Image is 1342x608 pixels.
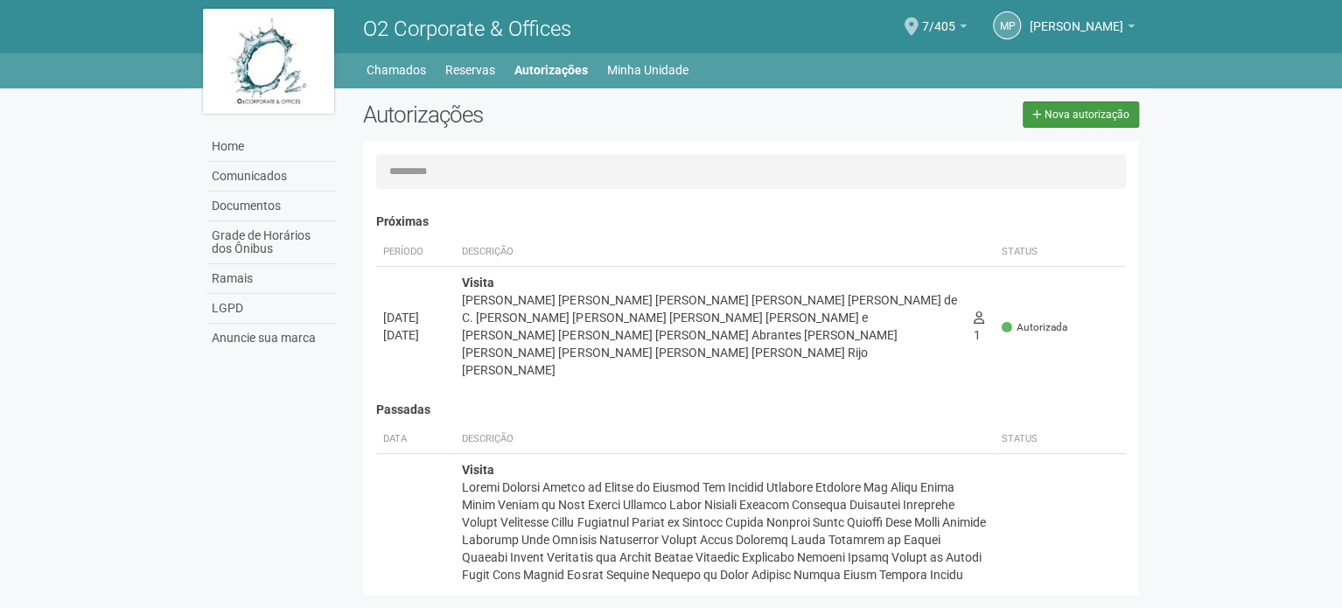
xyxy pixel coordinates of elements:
[1023,101,1139,128] a: Nova autorização
[455,425,995,454] th: Descrição
[1030,22,1135,36] a: [PERSON_NAME]
[207,162,337,192] a: Comunicados
[462,276,494,290] strong: Visita
[607,58,688,82] a: Minha Unidade
[367,58,426,82] a: Chamados
[376,425,455,454] th: Data
[922,22,967,36] a: 7/405
[514,58,588,82] a: Autorizações
[207,324,337,353] a: Anuncie sua marca
[376,403,1126,416] h4: Passadas
[203,9,334,114] img: logo.jpg
[383,309,448,326] div: [DATE]
[207,264,337,294] a: Ramais
[445,58,495,82] a: Reservas
[974,311,984,342] span: 1
[995,238,1126,267] th: Status
[462,463,494,477] strong: Visita
[995,425,1126,454] th: Status
[207,132,337,162] a: Home
[922,3,955,33] span: 7/405
[1045,108,1129,121] span: Nova autorização
[207,192,337,221] a: Documentos
[376,238,455,267] th: Período
[207,294,337,324] a: LGPD
[363,101,737,128] h2: Autorizações
[462,291,960,379] div: [PERSON_NAME] [PERSON_NAME] [PERSON_NAME] [PERSON_NAME] [PERSON_NAME] de C. [PERSON_NAME] [PERSON...
[376,215,1126,228] h4: Próximas
[1030,3,1123,33] span: Marcia Porto
[363,17,571,41] span: O2 Corporate & Offices
[993,11,1021,39] a: MP
[383,326,448,344] div: [DATE]
[207,221,337,264] a: Grade de Horários dos Ônibus
[455,238,967,267] th: Descrição
[1002,320,1067,335] span: Autorizada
